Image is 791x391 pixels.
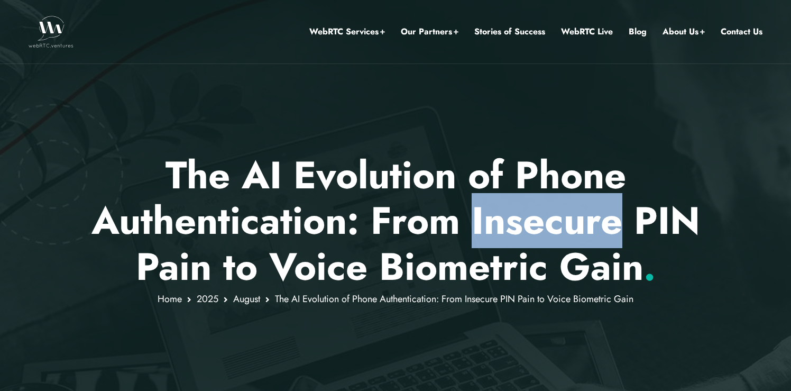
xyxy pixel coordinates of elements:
a: Our Partners [401,25,458,39]
span: . [643,239,656,294]
a: About Us [663,25,705,39]
a: August [233,292,260,306]
a: Contact Us [721,25,762,39]
a: WebRTC Live [561,25,613,39]
p: The AI Evolution of Phone Authentication: From Insecure PIN Pain to Voice Biometric Gain [86,152,705,289]
a: WebRTC Services [309,25,385,39]
img: WebRTC.ventures [29,16,73,48]
a: Blog [629,25,647,39]
a: 2025 [197,292,218,306]
a: Stories of Success [474,25,545,39]
a: Home [158,292,182,306]
span: The AI Evolution of Phone Authentication: From Insecure PIN Pain to Voice Biometric Gain [275,292,633,306]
